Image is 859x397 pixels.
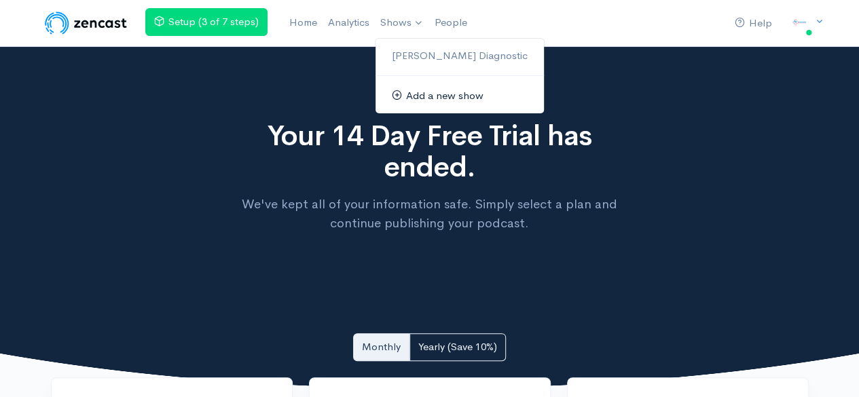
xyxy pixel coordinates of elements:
a: People [429,8,473,37]
a: Help [729,9,778,38]
a: Home [284,8,323,37]
a: Add a new show [376,84,544,108]
p: We've kept all of your information safe. Simply select a plan and continue publishing your podcast. [223,195,636,233]
a: Monthly [353,333,409,361]
ul: Shows [375,38,545,114]
img: ZenCast Logo [43,10,129,37]
a: Setup (3 of 7 steps) [145,8,268,36]
a: Analytics [323,8,375,37]
h1: Your 14 Day Free Trial has ended. [223,120,636,183]
a: Yearly (Save 10%) [409,333,506,361]
a: [PERSON_NAME] Diagnostic [376,44,544,68]
img: ... [786,10,813,37]
a: Shows [375,8,429,38]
